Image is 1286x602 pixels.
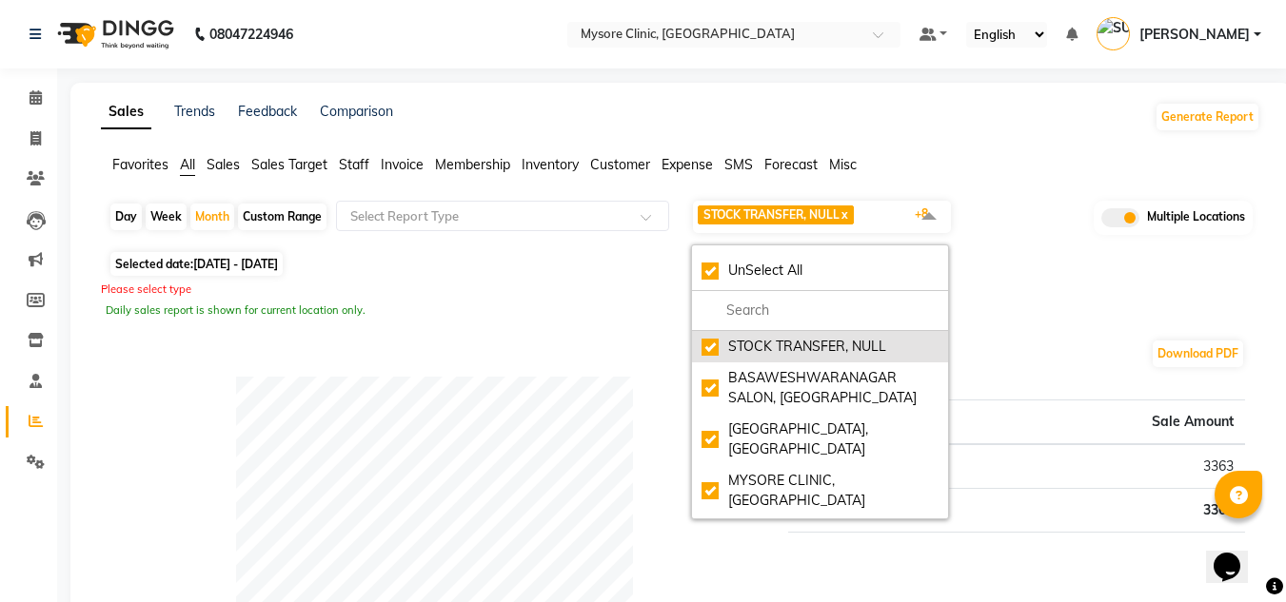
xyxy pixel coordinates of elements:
button: Download PDF [1153,340,1243,367]
div: Month [190,204,234,230]
b: 08047224946 [209,8,293,61]
a: Trends [174,103,215,120]
th: Sale Amount [946,400,1245,445]
img: logo [49,8,179,61]
input: multiselect-search [702,301,939,320]
div: Daily sales report is shown for current location only. [106,302,1256,319]
div: Please select type [101,282,1260,298]
a: Sales [101,95,151,129]
iframe: chat widget [1206,526,1267,583]
span: Invoice [381,156,424,173]
div: [GEOGRAPHIC_DATA], [GEOGRAPHIC_DATA] [702,419,939,459]
div: Week [146,204,187,230]
span: All [180,156,195,173]
td: 3363 [946,444,1245,489]
a: Feedback [238,103,297,120]
span: STOCK TRANSFER, NULL [703,207,840,222]
div: BASAWESHWARANAGAR SALON, [GEOGRAPHIC_DATA] [702,368,939,408]
div: Day [110,204,142,230]
span: Multiple Locations [1147,208,1245,227]
span: [PERSON_NAME] [1139,25,1250,45]
span: [DATE] - [DATE] [193,257,278,271]
span: Forecast [764,156,818,173]
a: x [840,207,848,222]
span: Sales Target [251,156,327,173]
span: Staff [339,156,369,173]
div: STOCK TRANSFER, NULL [702,337,939,357]
span: Expense [662,156,713,173]
div: UnSelect All [702,261,939,281]
div: Custom Range [238,204,326,230]
span: Membership [435,156,510,173]
span: Selected date: [110,252,283,276]
span: Customer [590,156,650,173]
button: Generate Report [1157,104,1258,130]
td: 3363 [946,489,1245,533]
div: MYSORE CLINIC, [GEOGRAPHIC_DATA] [702,471,939,511]
img: SUJAY [1097,17,1130,50]
span: Inventory [522,156,579,173]
a: Comparison [320,103,393,120]
span: SMS [724,156,753,173]
span: Misc [829,156,857,173]
span: Sales [207,156,240,173]
span: Favorites [112,156,168,173]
